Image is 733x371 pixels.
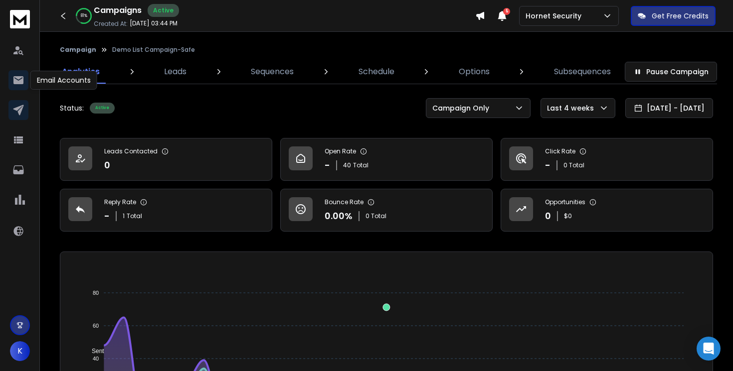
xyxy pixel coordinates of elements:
p: Open Rate [325,147,356,155]
a: Bounce Rate0.00%0 Total [280,189,493,232]
a: Sequences [245,60,300,84]
p: [DATE] 03:44 PM [130,19,178,27]
button: K [10,341,30,361]
p: Last 4 weeks [547,103,598,113]
button: [DATE] - [DATE] [625,98,713,118]
p: Created At: [94,20,128,28]
a: Leads [158,60,192,84]
span: Total [353,161,368,169]
a: Analytics [56,60,106,84]
button: Pause Campaign [625,62,717,82]
div: Email Accounts [30,71,97,90]
p: Click Rate [545,147,575,155]
p: - [545,158,550,172]
p: 81 % [81,13,87,19]
p: Bounce Rate [325,198,364,206]
a: Schedule [353,60,400,84]
p: 0 Total [563,161,584,169]
p: - [104,209,110,223]
p: Subsequences [554,66,611,78]
a: Leads Contacted0 [60,138,272,181]
p: Hornet Security [526,11,585,21]
tspan: 40 [93,356,99,362]
a: Options [453,60,496,84]
span: Total [127,212,142,220]
a: Subsequences [548,60,617,84]
p: Options [459,66,490,78]
p: Reply Rate [104,198,136,206]
span: Sent [84,348,104,355]
a: Opportunities0$0 [501,189,713,232]
div: Active [148,4,179,17]
tspan: 60 [93,323,99,329]
p: Schedule [359,66,394,78]
p: Leads Contacted [104,147,158,155]
img: logo [10,10,30,28]
p: 0.00 % [325,209,353,223]
p: Status: [60,103,84,113]
p: Campaign Only [432,103,493,113]
p: Analytics [62,66,100,78]
a: Click Rate-0 Total [501,138,713,181]
a: Open Rate-40Total [280,138,493,181]
h1: Campaigns [94,4,142,16]
p: $ 0 [564,212,572,220]
p: 0 [104,158,110,172]
a: Reply Rate-1Total [60,189,272,232]
span: 5 [503,8,510,15]
button: Get Free Credits [631,6,716,26]
p: 0 [545,209,551,223]
div: Open Intercom Messenger [697,337,721,361]
div: Active [90,103,115,114]
p: Get Free Credits [652,11,709,21]
button: Campaign [60,46,96,54]
p: Opportunities [545,198,585,206]
span: 40 [343,161,351,169]
p: Sequences [251,66,294,78]
p: Leads [164,66,186,78]
span: 1 [123,212,125,220]
tspan: 80 [93,290,99,296]
p: - [325,158,330,172]
p: 0 Total [366,212,386,220]
p: Demo List Campaign-Safe [112,46,195,54]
